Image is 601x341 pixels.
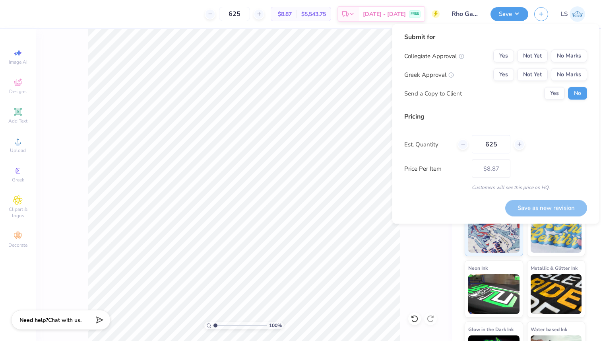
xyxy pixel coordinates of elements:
[531,274,582,314] img: Metallic & Glitter Ink
[404,140,452,149] label: Est. Quantity
[404,70,454,79] div: Greek Approval
[276,10,292,18] span: $8.87
[48,316,81,324] span: Chat with us.
[9,59,27,65] span: Image AI
[404,51,464,60] div: Collegiate Approval
[301,10,326,18] span: $5,543.75
[269,322,282,329] span: 100 %
[10,147,26,154] span: Upload
[561,10,568,19] span: LS
[561,6,585,22] a: LS
[404,112,587,121] div: Pricing
[544,87,565,100] button: Yes
[19,316,48,324] strong: Need help?
[12,177,24,183] span: Greek
[363,10,406,18] span: [DATE] - [DATE]
[446,6,485,22] input: Untitled Design
[551,68,587,81] button: No Marks
[517,68,548,81] button: Not Yet
[517,50,548,62] button: Not Yet
[468,264,488,272] span: Neon Ink
[411,11,419,17] span: FREE
[8,118,27,124] span: Add Text
[8,242,27,248] span: Decorate
[493,50,514,62] button: Yes
[404,184,587,191] div: Customers will see this price on HQ.
[570,6,585,22] img: Lizzy Simon
[551,50,587,62] button: No Marks
[4,206,32,219] span: Clipart & logos
[468,213,520,253] img: Standard
[493,68,514,81] button: Yes
[468,325,514,333] span: Glow in the Dark Ink
[9,88,27,95] span: Designs
[568,87,587,100] button: No
[531,264,578,272] span: Metallic & Glitter Ink
[490,7,528,21] button: Save
[219,7,250,21] input: – –
[531,325,567,333] span: Water based Ink
[404,32,587,42] div: Submit for
[404,164,466,173] label: Price Per Item
[472,135,510,154] input: – –
[531,213,582,253] img: Puff Ink
[468,274,520,314] img: Neon Ink
[404,89,462,98] div: Send a Copy to Client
